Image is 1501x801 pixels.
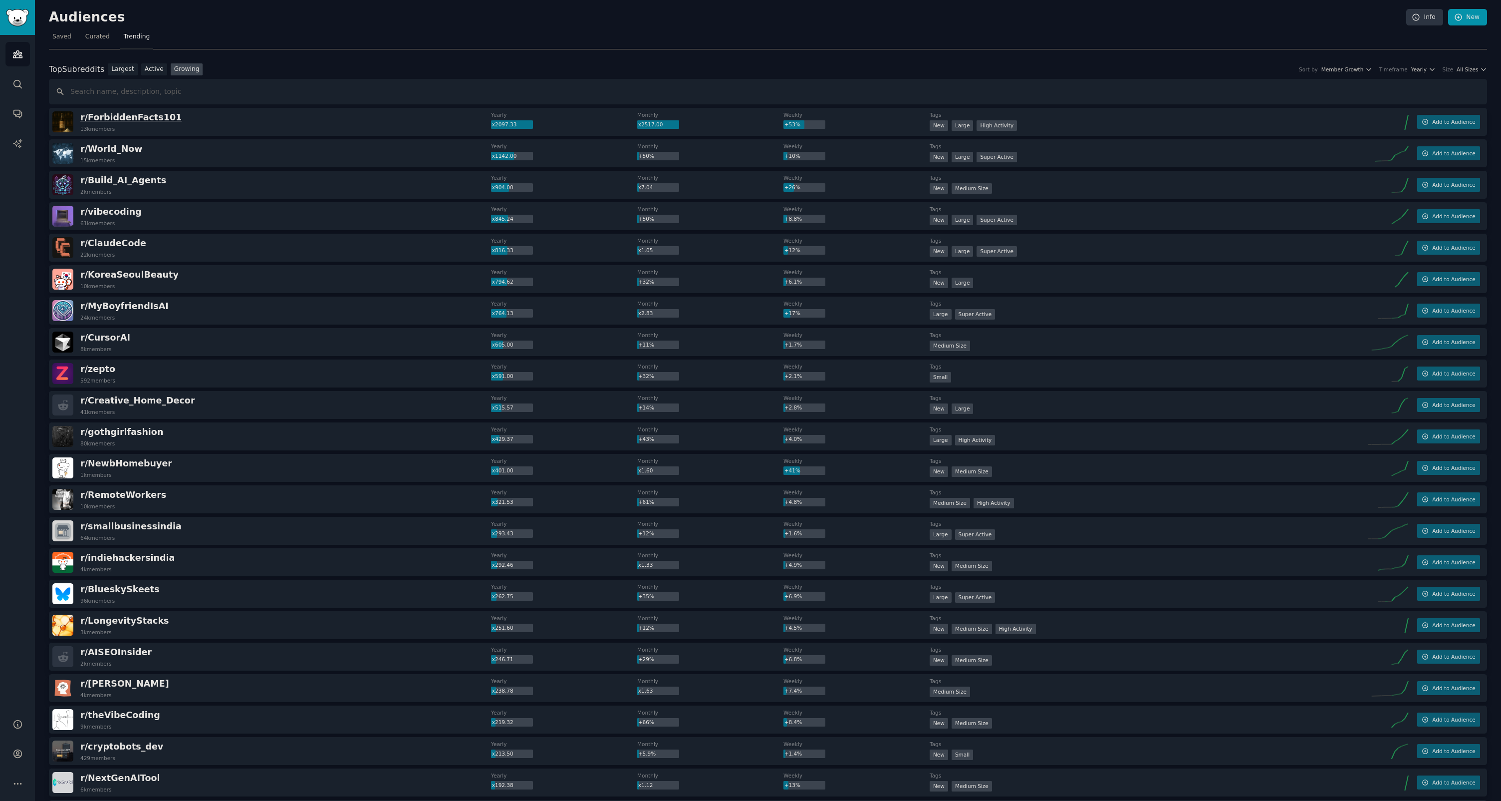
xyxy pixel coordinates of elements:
button: Add to Audience [1417,555,1480,569]
span: +14% [638,404,654,410]
dt: Yearly [491,709,637,716]
div: Size [1443,66,1454,73]
span: r/ Creative_Home_Decor [80,396,195,405]
span: x1142.00 [492,153,517,159]
dt: Yearly [491,237,637,244]
div: High Activity [974,498,1014,508]
span: +12% [638,530,654,536]
img: ForbiddenFacts101 [52,111,73,132]
dt: Weekly [783,174,930,181]
div: New [930,278,948,288]
div: 4k members [80,692,112,699]
div: Super Active [977,152,1017,162]
span: r/ MyBoyfriendIsAI [80,301,169,311]
dt: Weekly [783,520,930,527]
img: theVibeCoding [52,709,73,730]
button: Add to Audience [1417,618,1480,632]
dt: Monthly [637,395,783,401]
span: x2.83 [638,310,653,316]
dt: Weekly [783,552,930,559]
span: Trending [124,32,150,41]
div: Large [930,435,952,445]
img: BlueskySkeets [52,583,73,604]
a: New [1448,9,1487,26]
span: +61% [638,499,654,505]
dt: Tags [930,111,1368,118]
div: New [930,183,948,194]
img: GummySearch logo [6,9,29,26]
button: Add to Audience [1417,304,1480,318]
dt: Weekly [783,269,930,276]
dt: Yearly [491,174,637,181]
dt: Monthly [637,520,783,527]
dt: Weekly [783,678,930,685]
div: New [930,246,948,257]
dt: Yearly [491,363,637,370]
span: x251.60 [492,625,513,631]
a: Info [1406,9,1443,26]
div: Large [930,529,952,540]
div: Medium Size [952,183,992,194]
span: x1.60 [638,467,653,473]
div: Medium Size [930,341,970,351]
a: Curated [82,29,113,49]
span: +6.9% [784,593,802,599]
span: x764.13 [492,310,513,316]
dt: Yearly [491,111,637,118]
dt: Weekly [783,615,930,622]
button: Add to Audience [1417,713,1480,727]
dt: Weekly [783,111,930,118]
div: Large [952,120,974,131]
dt: Yearly [491,678,637,685]
dt: Monthly [637,457,783,464]
dt: Monthly [637,143,783,150]
dt: Monthly [637,552,783,559]
dt: Tags [930,520,1368,527]
span: r/ Build_AI_Agents [80,175,166,185]
div: 64k members [80,534,115,541]
dt: Tags [930,426,1368,433]
button: Add to Audience [1417,398,1480,412]
dt: Tags [930,583,1368,590]
div: Medium Size [952,655,992,666]
button: Add to Audience [1417,115,1480,129]
span: +7.4% [784,688,802,694]
span: +4.0% [784,436,802,442]
dt: Monthly [637,583,783,590]
button: Add to Audience [1417,744,1480,758]
span: +4.8% [784,499,802,505]
img: KoreaSeoulBeauty [52,269,73,290]
span: +12% [638,625,654,631]
div: 41k members [80,408,115,415]
dt: Tags [930,206,1368,213]
span: Add to Audience [1432,433,1475,440]
dt: Yearly [491,426,637,433]
button: Add to Audience [1417,146,1480,160]
dt: Weekly [783,583,930,590]
span: Add to Audience [1432,559,1475,566]
dt: Tags [930,552,1368,559]
dt: Yearly [491,206,637,213]
dt: Monthly [637,206,783,213]
span: Add to Audience [1432,748,1475,755]
span: +43% [638,436,654,442]
span: r/ ClaudeCode [80,238,146,248]
span: Add to Audience [1432,464,1475,471]
span: x262.75 [492,593,513,599]
dt: Tags [930,395,1368,401]
button: Add to Audience [1417,429,1480,443]
span: +53% [784,121,800,127]
img: claude [52,678,73,699]
span: r/ LongevityStacks [80,616,169,626]
span: Member Growth [1321,66,1364,73]
span: +4.5% [784,625,802,631]
span: Add to Audience [1432,213,1475,220]
dt: Tags [930,143,1368,150]
span: x429.37 [492,436,513,442]
div: Large [930,309,952,320]
dt: Weekly [783,363,930,370]
button: Add to Audience [1417,461,1480,475]
span: x605.00 [492,342,513,348]
div: Super Active [977,215,1017,225]
dt: Tags [930,678,1368,685]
